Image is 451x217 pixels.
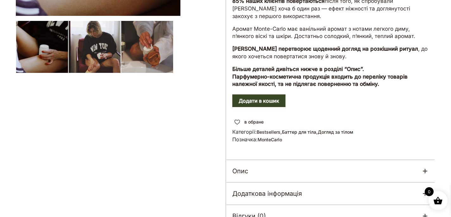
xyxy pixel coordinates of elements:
span: Категорії: , , [232,128,429,136]
a: MonteCarlo [258,137,282,142]
a: Баттер для тіла [282,129,316,135]
span: 0 [425,187,434,196]
h5: Додаткова інформація [232,189,302,198]
span: в обране [244,118,264,125]
p: Аромат Monte-Carlo має ванільний аромат з нотами легкого диму, п’янкого віскі та шкіри. Достатньо... [232,25,429,41]
strong: Парфумерно-косметична продукція входить до переліку товарів належної якості, та не підлягає повер... [232,73,408,87]
strong: Більше деталей дивіться нижче в розділі “Опис”. [232,66,364,72]
strong: [PERSON_NAME] перетворює щоденний догляд на розкішний ритуал [232,46,418,52]
a: в обране [232,118,266,125]
button: Додати в кошик [232,94,285,107]
a: Bestsellers [257,129,280,135]
span: Позначка: [232,136,429,143]
h5: Опис [232,166,248,176]
p: , до якого хочеться повертатися знову й знову. [232,45,429,61]
a: Догляд за тілом [318,129,353,135]
img: unfavourite.svg [235,120,240,125]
